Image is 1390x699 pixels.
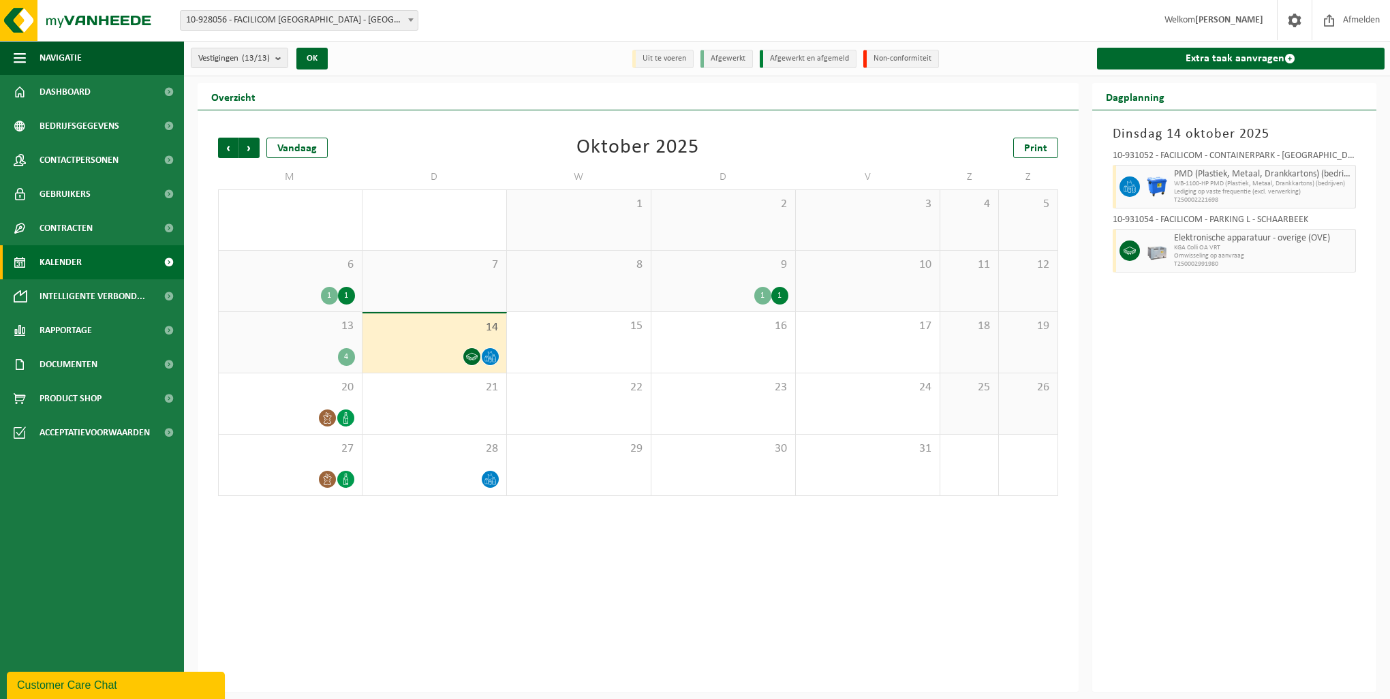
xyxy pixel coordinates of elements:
[338,348,355,366] div: 4
[576,138,699,158] div: Oktober 2025
[1006,319,1050,334] span: 19
[1113,124,1357,144] h3: Dinsdag 14 oktober 2025
[266,138,328,158] div: Vandaag
[658,258,788,273] span: 9
[1174,260,1353,268] span: T250002991980
[40,416,150,450] span: Acceptatievoorwaarden
[1097,48,1385,69] a: Extra taak aanvragen
[658,441,788,456] span: 30
[947,380,991,395] span: 25
[1113,215,1357,229] div: 10-931054 - FACILICOM - PARKING L - SCHAARBEEK
[1147,240,1167,261] img: PB-LB-0680-HPE-GY-01
[1006,380,1050,395] span: 26
[40,382,102,416] span: Product Shop
[218,165,362,189] td: M
[754,287,771,305] div: 1
[514,380,644,395] span: 22
[658,380,788,395] span: 23
[226,441,355,456] span: 27
[796,165,940,189] td: V
[514,258,644,273] span: 8
[296,48,328,69] button: OK
[369,320,499,335] span: 14
[369,380,499,395] span: 21
[226,380,355,395] span: 20
[1147,176,1167,197] img: WB-1100-HPE-BE-01
[1174,252,1353,260] span: Omwisseling op aanvraag
[40,245,82,279] span: Kalender
[40,313,92,347] span: Rapportage
[507,165,651,189] td: W
[803,319,933,334] span: 17
[40,41,82,75] span: Navigatie
[40,177,91,211] span: Gebruikers
[369,441,499,456] span: 28
[7,669,228,699] iframe: chat widget
[40,143,119,177] span: Contactpersonen
[1013,138,1058,158] a: Print
[338,287,355,305] div: 1
[940,165,999,189] td: Z
[803,258,933,273] span: 10
[40,211,93,245] span: Contracten
[198,83,269,110] h2: Overzicht
[514,197,644,212] span: 1
[999,165,1057,189] td: Z
[947,319,991,334] span: 18
[1174,188,1353,196] span: Lediging op vaste frequentie (excl. verwerking)
[362,165,507,189] td: D
[700,50,753,68] li: Afgewerkt
[1195,15,1263,25] strong: [PERSON_NAME]
[651,165,796,189] td: D
[1092,83,1178,110] h2: Dagplanning
[1113,151,1357,165] div: 10-931052 - FACILICOM - CONTAINERPARK - [GEOGRAPHIC_DATA]
[1174,233,1353,244] span: Elektronische apparatuur - overige (OVE)
[1174,180,1353,188] span: WB-1100-HP PMD (Plastiek, Metaal, Drankkartons) (bedrijven)
[658,197,788,212] span: 2
[226,258,355,273] span: 6
[771,287,788,305] div: 1
[40,109,119,143] span: Bedrijfsgegevens
[40,75,91,109] span: Dashboard
[180,10,418,31] span: 10-928056 - FACILICOM NV - ANTWERPEN
[242,54,270,63] count: (13/13)
[321,287,338,305] div: 1
[369,258,499,273] span: 7
[514,319,644,334] span: 15
[1174,244,1353,252] span: KGA Colli OA VRT
[1024,143,1047,154] span: Print
[40,347,97,382] span: Documenten
[863,50,939,68] li: Non-conformiteit
[191,48,288,68] button: Vestigingen(13/13)
[239,138,260,158] span: Volgende
[1174,169,1353,180] span: PMD (Plastiek, Metaal, Drankkartons) (bedrijven)
[226,319,355,334] span: 13
[514,441,644,456] span: 29
[760,50,856,68] li: Afgewerkt en afgemeld
[803,380,933,395] span: 24
[181,11,418,30] span: 10-928056 - FACILICOM NV - ANTWERPEN
[947,197,991,212] span: 4
[1006,258,1050,273] span: 12
[1174,196,1353,204] span: T250002221698
[198,48,270,69] span: Vestigingen
[947,258,991,273] span: 11
[803,441,933,456] span: 31
[40,279,145,313] span: Intelligente verbond...
[658,319,788,334] span: 16
[218,138,238,158] span: Vorige
[1006,197,1050,212] span: 5
[803,197,933,212] span: 3
[632,50,694,68] li: Uit te voeren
